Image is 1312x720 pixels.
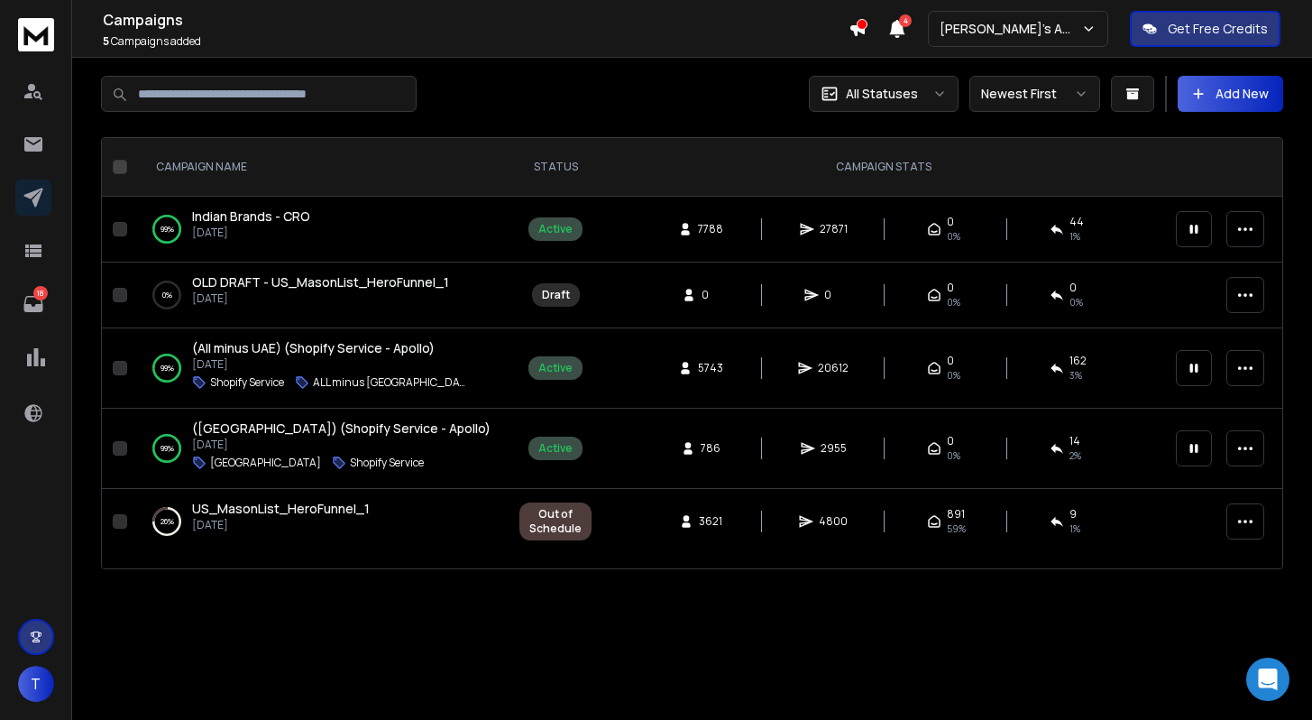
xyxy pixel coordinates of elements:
[18,666,54,702] button: T
[313,375,468,390] p: ALL minus [GEOGRAPHIC_DATA]
[103,34,849,49] p: Campaigns added
[1069,295,1083,309] span: 0%
[192,339,435,357] a: (All minus UAE) (Shopify Service - Apollo)
[134,489,509,555] td: 26%US_MasonList_HeroFunnel_1[DATE]
[192,420,491,437] span: ([GEOGRAPHIC_DATA]) (Shopify Service - Apollo)
[1168,20,1268,38] p: Get Free Credits
[947,507,965,522] span: 891
[947,368,960,383] span: 0%
[350,456,424,470] p: Shopify Service
[192,500,370,517] span: US_MasonList_HeroFunnel_1
[15,286,51,322] a: 18
[1069,215,1084,229] span: 44
[940,20,1081,38] p: [PERSON_NAME]'s Agency
[947,281,954,295] span: 0
[1069,522,1080,536] span: 1 %
[1069,434,1080,448] span: 14
[542,288,570,302] div: Draft
[134,197,509,263] td: 99%Indian Brands - CRO[DATE]
[602,138,1165,197] th: CAMPAIGN STATS
[210,375,284,390] p: Shopify Service
[538,222,573,236] div: Active
[701,441,720,456] span: 786
[509,138,602,197] th: STATUS
[192,518,370,532] p: [DATE]
[1130,11,1280,47] button: Get Free Credits
[899,14,912,27] span: 4
[824,288,842,302] span: 0
[821,441,847,456] span: 2955
[192,273,449,291] a: OLD DRAFT - US_MasonList_HeroFunnel_1
[162,286,172,304] p: 0 %
[1069,448,1081,463] span: 2 %
[698,222,723,236] span: 7788
[192,273,449,291] span: OLD DRAFT - US_MasonList_HeroFunnel_1
[969,76,1100,112] button: Newest First
[947,215,954,229] span: 0
[161,220,174,238] p: 99 %
[947,522,966,536] span: 59 %
[1069,229,1080,244] span: 1 %
[529,507,582,536] div: Out of Schedule
[947,448,960,463] span: 0%
[699,514,722,529] span: 3621
[1178,76,1283,112] button: Add New
[947,434,954,448] span: 0
[192,339,435,356] span: (All minus UAE) (Shopify Service - Apollo)
[103,33,109,49] span: 5
[192,208,310,226] a: Indian Brands - CRO
[702,288,720,302] span: 0
[192,420,491,438] a: ([GEOGRAPHIC_DATA]) (Shopify Service - Apollo)
[1069,507,1077,522] span: 9
[846,85,918,103] p: All Statuses
[192,226,310,240] p: [DATE]
[819,514,848,529] span: 4800
[210,456,321,470] p: [GEOGRAPHIC_DATA]
[134,409,509,489] td: 99%([GEOGRAPHIC_DATA]) (Shopify Service - Apollo)[DATE][GEOGRAPHIC_DATA]Shopify Service
[818,361,849,375] span: 20612
[947,229,960,244] span: 0%
[1069,368,1082,383] span: 3 %
[1069,354,1087,368] span: 162
[134,328,509,409] td: 99%(All minus UAE) (Shopify Service - Apollo)[DATE]Shopify ServiceALL minus [GEOGRAPHIC_DATA]
[1246,658,1289,701] div: Open Intercom Messenger
[103,9,849,31] h1: Campaigns
[192,500,370,518] a: US_MasonList_HeroFunnel_1
[134,263,509,328] td: 0%OLD DRAFT - US_MasonList_HeroFunnel_1[DATE]
[161,512,174,531] p: 26 %
[538,361,573,375] div: Active
[1069,281,1077,295] span: 0
[18,18,54,51] img: logo
[947,354,954,368] span: 0
[192,291,449,306] p: [DATE]
[192,357,468,372] p: [DATE]
[538,441,573,456] div: Active
[134,138,509,197] th: CAMPAIGN NAME
[192,438,491,452] p: [DATE]
[161,359,174,377] p: 99 %
[161,439,174,457] p: 99 %
[820,222,848,236] span: 27871
[947,295,960,309] span: 0%
[698,361,723,375] span: 5743
[33,286,48,300] p: 18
